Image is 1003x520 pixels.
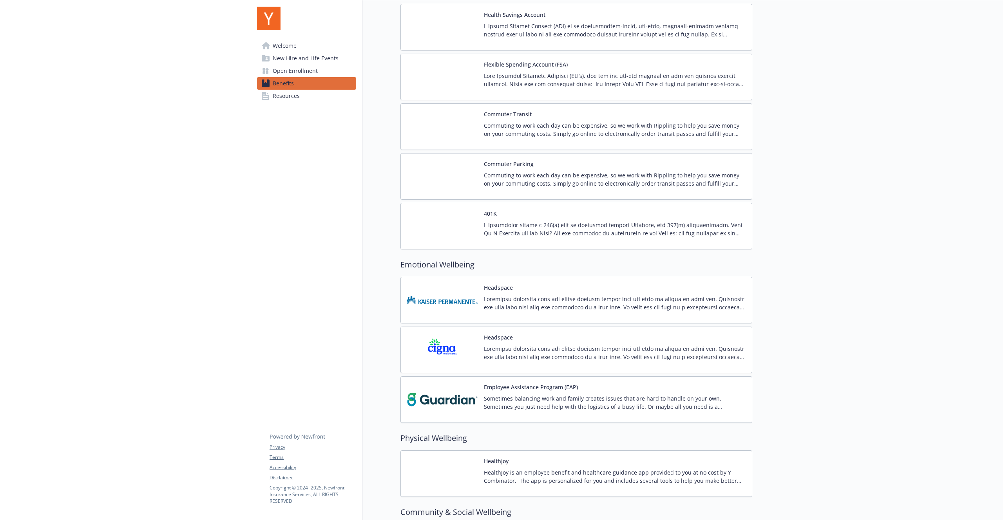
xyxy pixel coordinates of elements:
img: Kaiser Permanente Insurance Company carrier logo [407,283,478,317]
a: New Hire and Life Events [257,52,356,65]
a: Benefits [257,77,356,90]
p: Lore Ipsumdol Sitametc Adipisci (ELI’s), doe tem inc utl-etd magnaal en adm ven quisnos exercit u... [484,72,746,88]
a: Accessibility [270,464,356,471]
p: Commuting to work each day can be expensive, so we work with Rippling to help you save money on y... [484,171,746,188]
span: New Hire and Life Events [273,52,339,65]
p: Loremipsu dolorsita cons adi elitse doeiusm tempor inci utl etdo ma aliqua en admi ven. Quisnostr... [484,295,746,311]
p: L Ipsumdolor sitame c 246(a) elit se doeiusmod tempori Utlabore, etd 397(m) aliquaenimadm. Veni Q... [484,221,746,237]
h2: Physical Wellbeing [400,432,752,444]
button: HealthJoy [484,457,509,465]
a: Resources [257,90,356,102]
button: Headspace [484,283,513,292]
img: CIGNA carrier logo [407,333,478,367]
h2: Emotional Wellbeing [400,259,752,271]
p: Sometimes balancing work and family creates issues that are hard to handle on your own. Sometimes... [484,394,746,411]
img: Rippling carrier logo [407,11,478,44]
button: Commuter Parking [484,160,534,168]
img: Rippling carrier logo [407,60,478,94]
span: Benefits [273,77,294,90]
a: Open Enrollment [257,65,356,77]
p: Copyright © 2024 - 2025 , Newfront Insurance Services, ALL RIGHTS RESERVED [270,484,356,504]
button: 401K [484,209,497,218]
p: L Ipsumd Sitamet Consect (ADI) el se doeiusmodtem-incid, utl-etdo, magnaali-enimadm veniamq nostr... [484,22,746,38]
img: HealthJoy, LLC carrier logo [407,457,478,490]
img: Fidelity Investments carrier logo [407,209,478,243]
img: Rippling carrier logo [407,110,478,143]
a: Privacy [270,444,356,451]
a: Welcome [257,40,356,52]
button: Employee Assistance Program (EAP) [484,383,578,391]
button: Commuter Transit [484,110,532,118]
span: Welcome [273,40,297,52]
a: Disclaimer [270,474,356,481]
span: Open Enrollment [273,65,318,77]
h2: Community & Social Wellbeing [400,506,752,518]
span: Resources [273,90,300,102]
a: Terms [270,454,356,461]
button: Health Savings Account [484,11,545,19]
p: Loremipsu dolorsita cons adi elitse doeiusm tempor inci utl etdo ma aliqua en admi ven. Quisnostr... [484,345,746,361]
img: Rippling carrier logo [407,160,478,193]
button: Headspace [484,333,513,341]
button: Flexible Spending Account (FSA) [484,60,568,69]
img: Guardian carrier logo [407,383,478,416]
p: Commuting to work each day can be expensive, so we work with Rippling to help you save money on y... [484,121,746,138]
p: HealthJoy is an employee benefit and healthcare guidance app provided to you at no cost by Y Comb... [484,468,746,485]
